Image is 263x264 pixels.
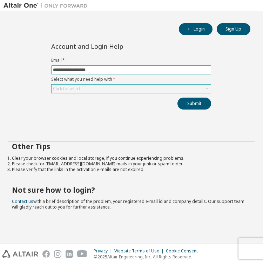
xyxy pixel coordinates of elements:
[2,250,38,258] img: altair_logo.svg
[4,2,91,9] img: Altair One
[53,86,80,92] div: Click to select
[94,248,114,254] div: Privacy
[66,250,73,258] img: linkedin.svg
[114,248,166,254] div: Website Terms of Use
[12,167,250,172] li: Please verify that the links in the activation e-mails are not expired.
[94,254,202,260] p: © 2025 Altair Engineering, Inc. All Rights Reserved.
[12,198,244,210] span: with a brief description of the problem, your registered e-mail id and company details. Our suppo...
[12,185,250,194] h2: Not sure how to login?
[12,161,250,167] li: Please check for [EMAIL_ADDRESS][DOMAIN_NAME] mails in your junk or spam folder.
[166,248,202,254] div: Cookie Consent
[12,142,250,151] h2: Other Tips
[177,98,211,110] button: Submit
[12,198,33,204] a: Contact us
[12,156,250,161] li: Clear your browser cookies and local storage, if you continue experiencing problems.
[179,23,213,35] button: Login
[42,250,50,258] img: facebook.svg
[54,250,61,258] img: instagram.svg
[77,250,87,258] img: youtube.svg
[51,58,211,63] label: Email
[51,77,211,82] label: Select what you need help with
[217,23,250,35] button: Sign Up
[51,44,179,49] div: Account and Login Help
[52,85,211,93] div: Click to select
